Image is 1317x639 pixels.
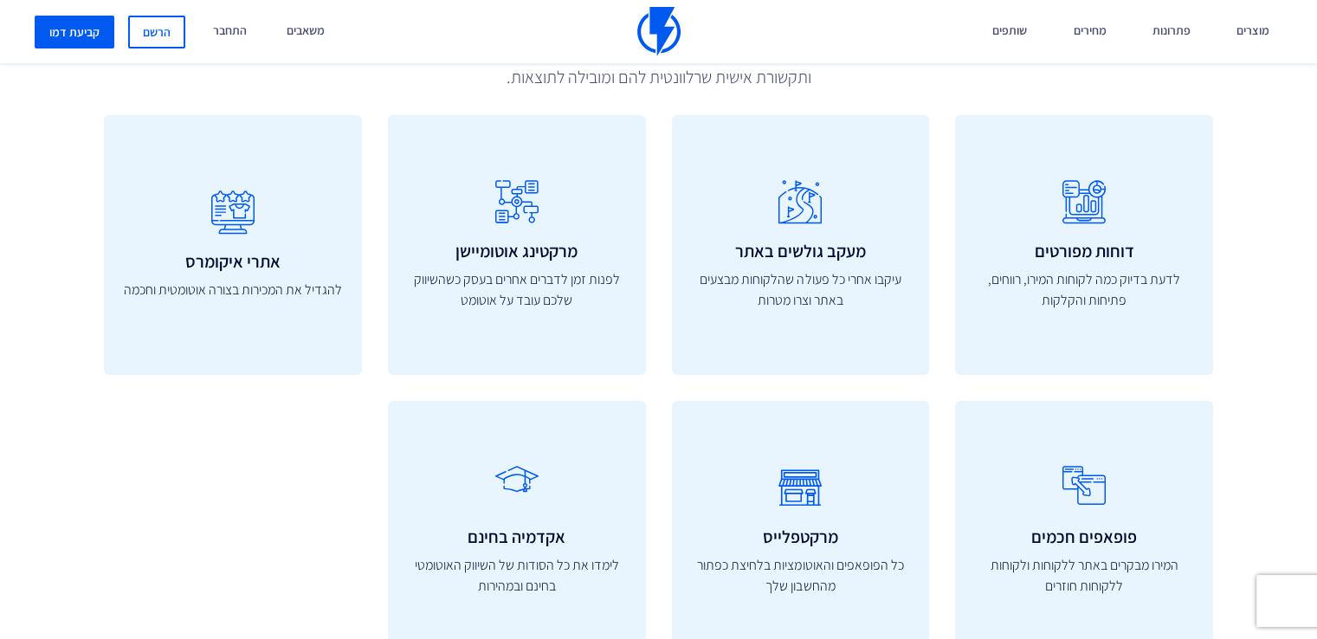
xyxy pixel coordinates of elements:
[121,252,345,271] h3: אתרי איקומרס
[405,269,629,311] p: לפנות זמן לדברים אחרים בעסק כשהשיווק שלכם עובד על אוטומט
[388,115,646,375] a: מרקטינג אוטומיישן לפנות זמן לדברים אחרים בעסק כשהשיווק שלכם עובד על אוטומט
[104,115,362,375] a: אתרי איקומרס להגדיל את המכירות בצורה אוטומטית וחכמה
[35,16,114,48] a: קביעת דמו
[972,269,1196,311] p: לדעת בדיוק כמה לקוחות המירו, רווחים, פתיחות והקלקות
[972,527,1196,546] h3: פופאפים חכמים
[689,527,913,546] h3: מרקטפלייס
[128,16,185,48] a: הרשם
[689,269,913,311] p: עיקבו אחרי כל פעולה שהלקוחות מבצעים באתר וצרו מטרות
[972,242,1196,261] h3: דוחות מפורטים
[215,41,1102,89] p: הפלטפורמה שלנו מתעדכנת על בסיס יומי עם פיצ'רים חדשים שמטרת העל שלנו היא לעזור לכם להגדיל את העסק ...
[405,555,629,597] p: לימדו את כל הסודות של השיווק האוטומטי בחינם ובמהירות
[689,242,913,261] h3: מעקב גולשים באתר
[405,527,629,546] h3: אקדמיה בחינם
[121,280,345,300] p: להגדיל את המכירות בצורה אוטומטית וחכמה
[689,555,913,597] p: כל הפופאפים והאוטומציות בלחיצת כפתור מהחשבון שלך
[405,242,629,261] h3: מרקטינג אוטומיישן
[972,555,1196,597] p: המירו מבקרים באתר ללקוחות ולקוחות ללקוחות חוזרים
